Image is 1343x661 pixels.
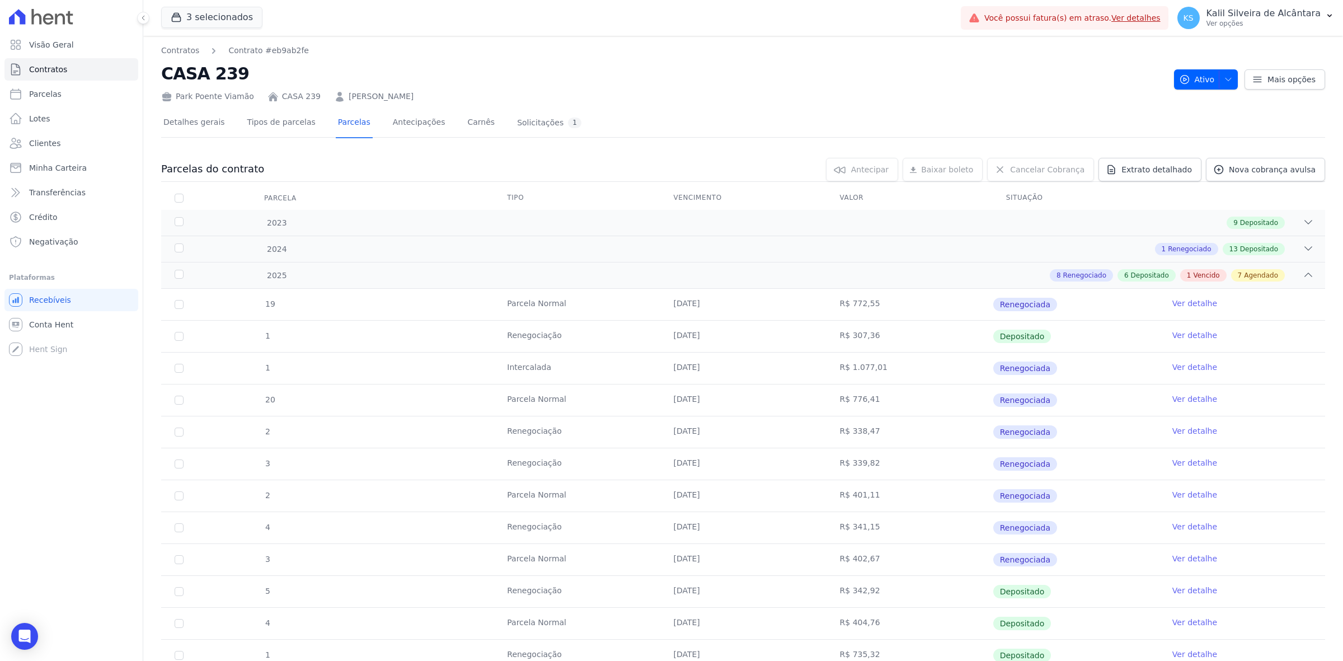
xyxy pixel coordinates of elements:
span: Depositado [1240,218,1278,228]
td: Intercalada [494,353,660,384]
span: Renegociada [993,425,1057,439]
div: Solicitações [517,118,581,128]
a: Detalhes gerais [161,109,227,138]
a: Tipos de parcelas [245,109,318,138]
td: R$ 307,36 [827,321,993,352]
span: 7 [1238,270,1242,280]
a: Ver detalhe [1172,393,1217,405]
th: Situação [993,186,1159,210]
td: [DATE] [660,512,826,543]
td: R$ 401,11 [827,480,993,512]
a: Ver detalhe [1172,553,1217,564]
input: Só é possível selecionar pagamentos em aberto [175,428,184,437]
span: Clientes [29,138,60,149]
td: [DATE] [660,608,826,639]
div: Parcela [251,187,310,209]
a: Antecipações [391,109,448,138]
span: Crédito [29,212,58,223]
input: Só é possível selecionar pagamentos em aberto [175,460,184,468]
th: Vencimento [660,186,826,210]
td: [DATE] [660,289,826,320]
span: 8 [1056,270,1061,280]
h2: CASA 239 [161,61,1165,86]
a: Contrato #eb9ab2fe [228,45,309,57]
td: R$ 402,67 [827,544,993,575]
span: 5 [264,587,270,596]
td: R$ 404,76 [827,608,993,639]
a: Ver detalhe [1172,330,1217,341]
td: [DATE] [660,416,826,448]
span: Renegociada [993,521,1057,535]
td: [DATE] [660,576,826,607]
span: Vencido [1193,270,1219,280]
span: 19 [264,299,275,308]
div: Plataformas [9,271,134,284]
span: Agendado [1244,270,1278,280]
input: Só é possível selecionar pagamentos em aberto [175,587,184,596]
span: Minha Carteira [29,162,87,174]
a: Ver detalhe [1172,521,1217,532]
a: Ver detalhe [1172,617,1217,628]
nav: Breadcrumb [161,45,309,57]
span: 3 [264,459,270,468]
div: 1 [568,118,581,128]
div: Open Intercom Messenger [11,623,38,650]
td: [DATE] [660,321,826,352]
span: 2025 [266,270,287,282]
td: R$ 338,47 [827,416,993,448]
span: 1 [264,650,270,659]
span: Depositado [993,617,1051,630]
span: 13 [1229,244,1238,254]
input: Só é possível selecionar pagamentos em aberto [175,300,184,309]
nav: Breadcrumb [161,45,1165,57]
p: Ver opções [1206,19,1321,28]
button: Ativo [1174,69,1238,90]
span: Renegociada [993,393,1057,407]
a: Recebíveis [4,289,138,311]
td: R$ 1.077,01 [827,353,993,384]
span: Renegociada [993,489,1057,503]
input: Só é possível selecionar pagamentos em aberto [175,555,184,564]
input: Só é possível selecionar pagamentos em aberto [175,491,184,500]
span: Parcelas [29,88,62,100]
span: Renegociado [1063,270,1106,280]
td: R$ 339,82 [827,448,993,480]
h3: Parcelas do contrato [161,162,264,176]
th: Valor [827,186,993,210]
a: Contratos [161,45,199,57]
td: Parcela Normal [494,480,660,512]
a: Minha Carteira [4,157,138,179]
a: Lotes [4,107,138,130]
span: 2 [264,491,270,500]
span: 1 [1187,270,1191,280]
a: Ver detalhe [1172,298,1217,309]
td: [DATE] [660,544,826,575]
a: Ver detalhe [1172,362,1217,373]
span: Depositado [993,585,1051,598]
span: Renegociado [1168,244,1211,254]
a: Ver detalhe [1172,585,1217,596]
td: [DATE] [660,353,826,384]
a: Mais opções [1245,69,1325,90]
a: Ver detalhe [1172,457,1217,468]
a: Solicitações1 [515,109,584,138]
td: [DATE] [660,448,826,480]
span: Transferências [29,187,86,198]
a: Negativação [4,231,138,253]
a: Crédito [4,206,138,228]
span: 2024 [266,243,287,255]
td: Parcela Normal [494,608,660,639]
td: Renegociação [494,416,660,448]
a: Clientes [4,132,138,154]
a: Extrato detalhado [1098,158,1201,181]
span: Depositado [993,330,1051,343]
input: Só é possível selecionar pagamentos em aberto [175,523,184,532]
span: 4 [264,523,270,532]
span: Visão Geral [29,39,74,50]
a: Visão Geral [4,34,138,56]
span: Depositado [1131,270,1169,280]
td: R$ 772,55 [827,289,993,320]
a: Contratos [4,58,138,81]
span: 1 [1162,244,1166,254]
a: Nova cobrança avulsa [1206,158,1325,181]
